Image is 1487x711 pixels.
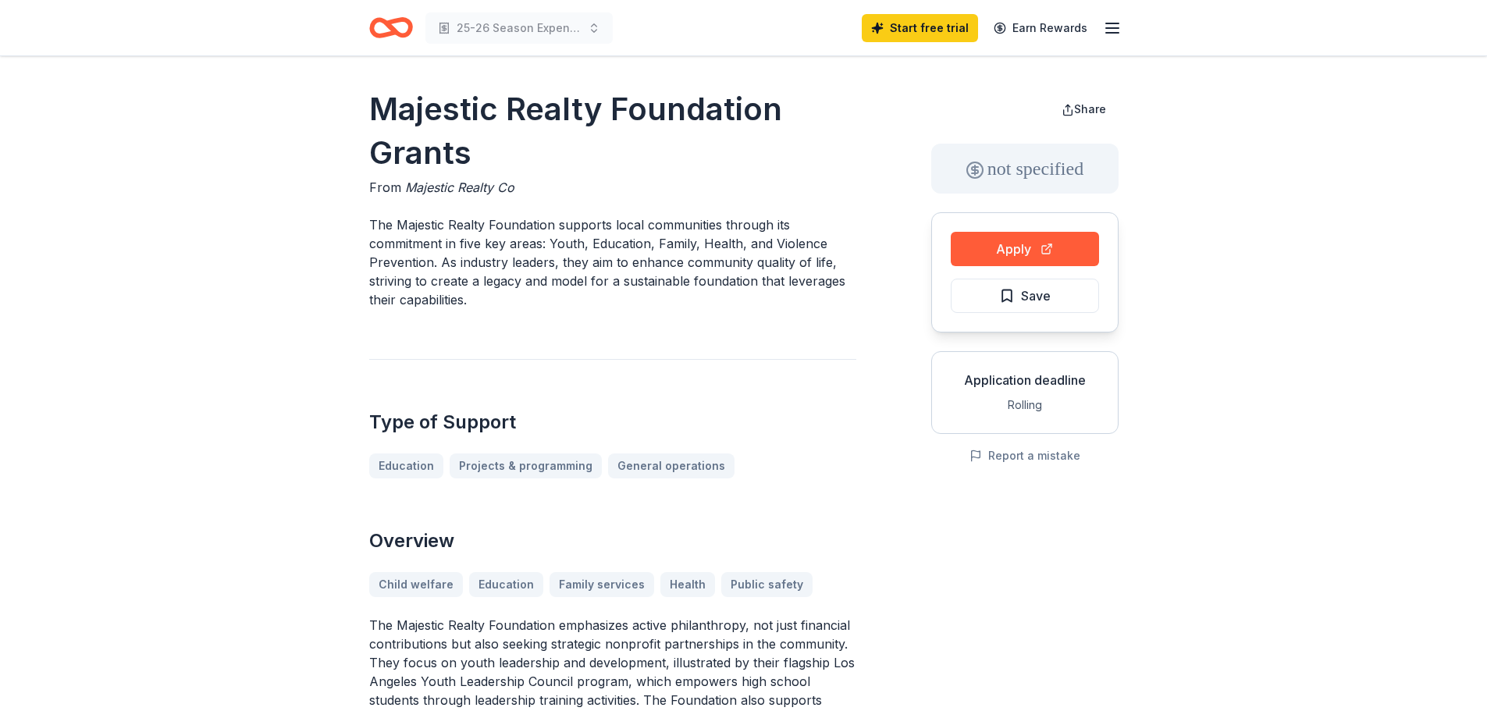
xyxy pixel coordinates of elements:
[425,12,613,44] button: 25-26 Season Expenses
[862,14,978,42] a: Start free trial
[369,410,856,435] h2: Type of Support
[369,528,856,553] h2: Overview
[1049,94,1119,125] button: Share
[369,9,413,46] a: Home
[969,446,1080,465] button: Report a mistake
[457,19,582,37] span: 25-26 Season Expenses
[944,371,1105,389] div: Application deadline
[369,215,856,309] p: The Majestic Realty Foundation supports local communities through its commitment in five key area...
[951,232,1099,266] button: Apply
[931,144,1119,194] div: not specified
[369,87,856,175] h1: Majestic Realty Foundation Grants
[984,14,1097,42] a: Earn Rewards
[405,180,514,195] span: Majestic Realty Co
[608,453,735,478] a: General operations
[944,396,1105,414] div: Rolling
[951,279,1099,313] button: Save
[450,453,602,478] a: Projects & programming
[1074,102,1106,116] span: Share
[1021,286,1051,306] span: Save
[369,178,856,197] div: From
[369,453,443,478] a: Education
